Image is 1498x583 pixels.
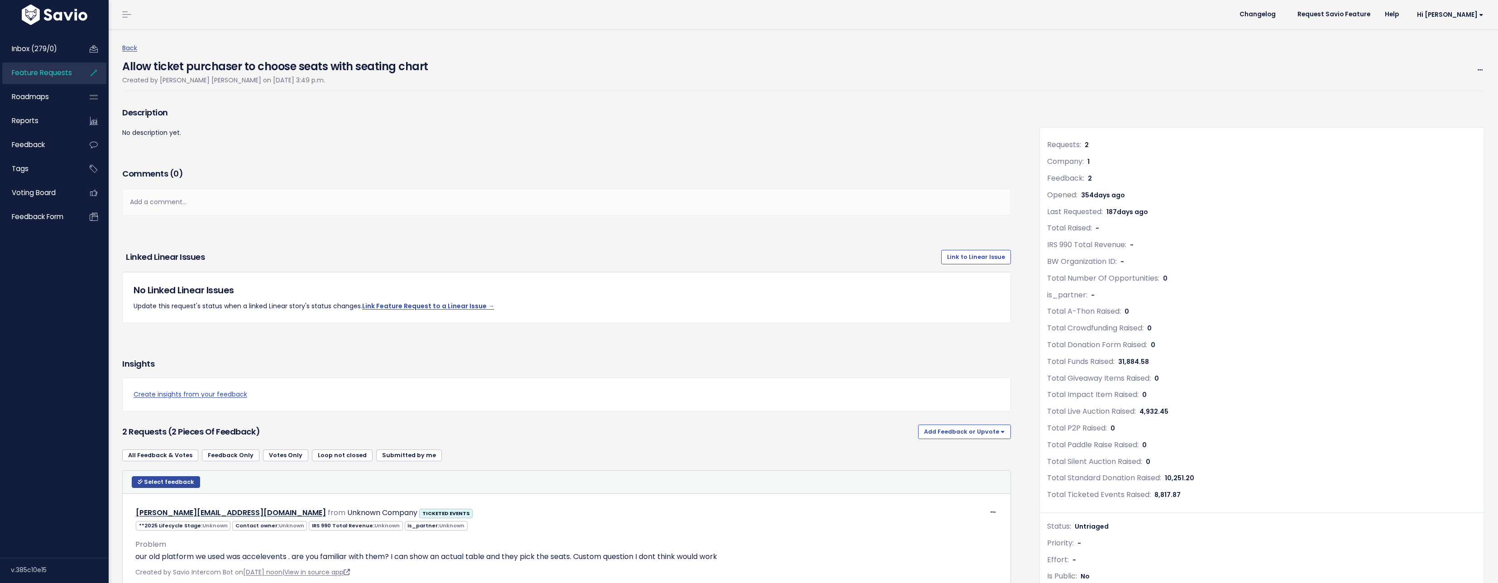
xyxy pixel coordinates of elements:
a: View in source app [284,568,350,577]
a: Request Savio Feature [1290,8,1378,21]
span: 2 [1088,174,1092,183]
span: from [328,507,345,518]
span: Voting Board [12,188,56,197]
span: days ago [1094,191,1125,200]
h3: Comments ( ) [122,167,1011,180]
span: 187 [1106,207,1148,216]
span: - [1120,257,1124,266]
span: Roadmaps [12,92,49,101]
img: logo-white.9d6f32f41409.svg [19,5,90,25]
a: Votes Only [263,449,308,461]
span: Total Funds Raised: [1047,356,1115,367]
span: 4,932.45 [1139,407,1168,416]
span: Total Live Auction Raised: [1047,406,1136,416]
span: is_partner: [405,521,468,530]
h5: No Linked Linear Issues [134,283,1000,297]
h3: Linked Linear issues [126,251,938,263]
span: BW Organization ID: [1047,256,1117,267]
p: Update this request's status when a linked Linear story's status changes. [134,301,1000,312]
span: days ago [1117,207,1148,216]
span: Select feedback [144,478,194,486]
span: Problem [135,539,166,550]
a: Submitted by me [376,449,442,461]
span: 0 [1147,324,1152,333]
span: 8,817.87 [1154,490,1181,499]
a: Back [122,43,137,53]
span: Requests: [1047,139,1081,150]
span: - [1130,240,1134,249]
span: 0 [173,168,179,179]
span: Total Number Of Opportunities: [1047,273,1159,283]
span: Last Requested: [1047,206,1103,217]
span: Total Raised: [1047,223,1092,233]
span: 10,251.20 [1165,473,1194,483]
span: Inbox (279/0) [12,44,57,53]
a: Help [1378,8,1406,21]
strong: TICKETED EVENTS [422,510,470,517]
span: 2 [1085,140,1089,149]
span: Company: [1047,156,1084,167]
span: IRS 990 Total Revenue: [309,521,402,530]
span: Feature Requests [12,68,72,77]
div: Unknown Company [347,507,417,520]
span: Created by [PERSON_NAME] [PERSON_NAME] on [DATE] 3:49 p.m. [122,76,325,85]
span: Reports [12,116,38,125]
button: Add Feedback or Upvote [918,425,1011,439]
a: Inbox (279/0) [2,38,75,59]
span: **2025 Lifecycle Stage: [136,521,230,530]
span: Total Impact Item Raised: [1047,389,1139,400]
span: IRS 990 Total Revenue: [1047,239,1126,250]
a: Reports [2,110,75,131]
span: 0 [1142,390,1147,399]
a: Link to Linear Issue [941,250,1011,264]
a: Create insights from your feedback [134,389,1000,400]
span: Feedback: [1047,173,1084,183]
span: Total Standard Donation Raised: [1047,473,1161,483]
h3: Insights [122,358,154,370]
span: Priority: [1047,538,1074,548]
span: Unknown [439,522,464,529]
span: Total Silent Auction Raised: [1047,456,1142,467]
a: All Feedback & Votes [122,449,198,461]
span: Status: [1047,521,1071,531]
span: Effort: [1047,554,1069,565]
a: Feature Requests [2,62,75,83]
span: Opened: [1047,190,1077,200]
a: Loop not closed [312,449,373,461]
span: Hi [PERSON_NAME] [1417,11,1484,18]
span: Is Public: [1047,571,1077,581]
a: [PERSON_NAME][EMAIL_ADDRESS][DOMAIN_NAME] [136,507,326,518]
a: Feedback [2,134,75,155]
span: Tags [12,164,29,173]
span: 354 [1081,191,1125,200]
a: Hi [PERSON_NAME] [1406,8,1491,22]
span: 0 [1142,440,1147,449]
span: Total Donation Form Raised: [1047,339,1147,350]
span: 0 [1151,340,1155,349]
a: [DATE] noon [243,568,282,577]
span: 31,884.58 [1118,357,1149,366]
span: Total A-Thon Raised: [1047,306,1121,316]
span: Untriaged [1075,522,1109,531]
h3: Description [122,106,1011,119]
a: Roadmaps [2,86,75,107]
h4: Allow ticket purchaser to choose seats with seating chart [122,54,428,75]
span: Total P2P Raised: [1047,423,1107,433]
span: Total Giveaway Items Raised: [1047,373,1151,383]
a: Link Feature Request to a Linear Issue → [362,301,494,311]
span: 0 [1154,374,1159,383]
span: Total Crowdfunding Raised: [1047,323,1144,333]
button: Select feedback [132,476,200,488]
p: No description yet. [122,127,1011,139]
span: Created by Savio Intercom Bot on | [135,568,350,577]
h3: 2 Requests (2 pieces of Feedback) [122,425,914,438]
div: v.385c10e15 [11,558,109,582]
a: Tags [2,158,75,179]
span: Total Ticketed Events Raised: [1047,489,1151,500]
span: is_partner: [1047,290,1087,300]
span: - [1072,555,1076,564]
span: 0 [1146,457,1150,466]
a: Voting Board [2,182,75,203]
span: No [1081,572,1090,581]
span: Changelog [1240,11,1276,18]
